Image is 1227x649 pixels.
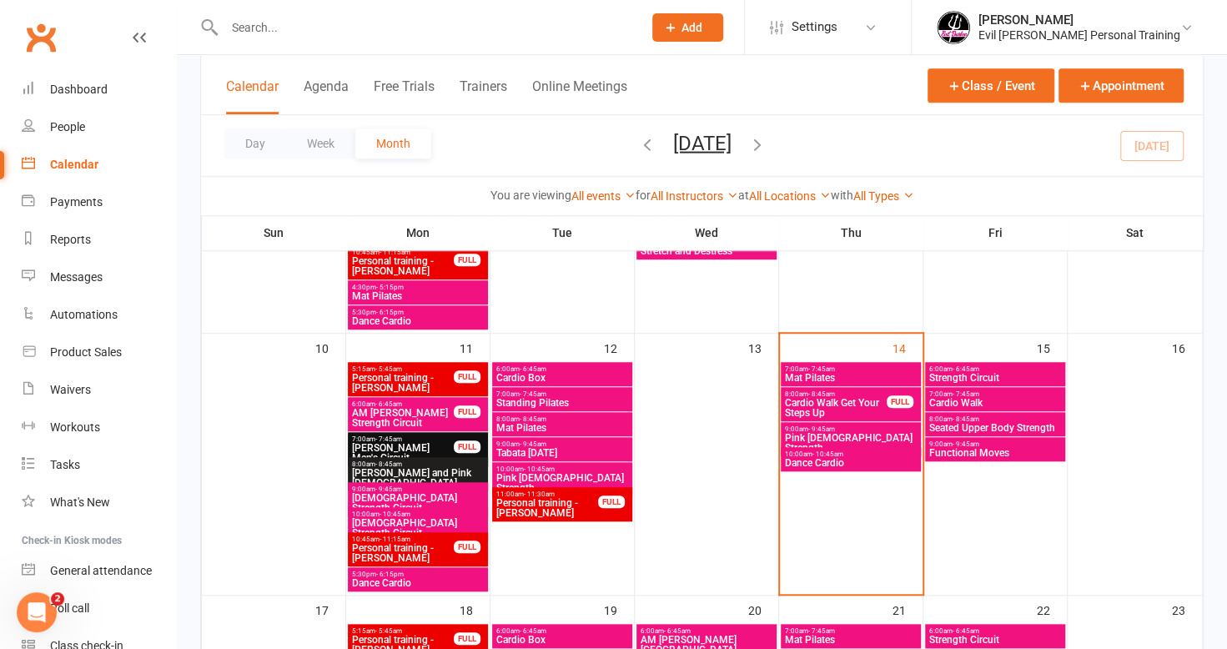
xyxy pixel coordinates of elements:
th: Tue [490,215,635,250]
span: 8:00am [495,415,629,423]
a: Roll call [22,590,176,627]
span: 5:30pm [351,571,485,578]
button: Day [224,128,286,158]
a: All events [571,189,636,203]
div: Payments [50,195,103,209]
div: FULL [887,395,913,408]
span: Mat Pilates [784,635,918,645]
span: Strength Circuit [928,373,1062,383]
span: Cardio Walk Get Your Steps Up [784,398,888,418]
div: 20 [748,596,778,623]
span: - 7:45am [375,435,402,443]
span: 10:00am [351,511,485,518]
span: - 6:15pm [376,571,404,578]
span: Pink [DEMOGRAPHIC_DATA] Strength [495,473,629,493]
a: Tasks [22,446,176,484]
button: Appointment [1059,68,1184,103]
button: [DATE] [673,131,732,154]
span: - 8:45am [808,390,835,398]
span: Standing Pilates [495,398,629,408]
span: - 5:45am [375,365,402,373]
div: Workouts [50,420,100,434]
span: 7:00am [784,365,918,373]
div: Messages [50,270,103,284]
span: - 9:45am [953,440,979,448]
span: - 9:45am [808,425,835,433]
span: Personal training - [PERSON_NAME] [351,543,455,563]
span: 6:00am [495,365,629,373]
button: Add [652,13,723,42]
span: - 6:45am [520,627,546,635]
button: Trainers [460,78,507,114]
div: People [50,120,85,133]
div: 23 [1172,596,1202,623]
span: Cardio Box [495,635,629,645]
div: FULL [454,440,480,453]
div: 16 [1172,334,1202,361]
a: What's New [22,484,176,521]
span: 8:00am [351,460,485,468]
span: [DEMOGRAPHIC_DATA] Strength Circuit [351,518,485,538]
div: 17 [315,596,345,623]
a: Reports [22,221,176,259]
span: Dance Cardio [784,458,918,468]
span: Add [681,21,702,34]
input: Search... [219,16,631,39]
span: - 5:45am [375,627,402,635]
span: [PERSON_NAME] Men's Circuit [351,443,455,463]
span: 10:00am [495,465,629,473]
span: - 6:15pm [376,309,404,316]
span: 7:00am [351,435,455,443]
div: What's New [50,496,110,509]
span: - 11:15am [380,249,410,256]
span: Mat Pilates [495,423,629,433]
div: FULL [598,496,625,508]
strong: at [738,189,749,202]
span: - 6:45am [953,627,979,635]
a: Product Sales [22,334,176,371]
span: 6:00am [928,365,1062,373]
a: Dashboard [22,71,176,108]
span: 10:45am [351,536,455,543]
span: - 10:45am [812,450,843,458]
a: Waivers [22,371,176,409]
span: - 10:45am [524,465,555,473]
span: 7:00am [784,627,918,635]
span: 2 [51,592,64,606]
div: FULL [454,632,480,645]
strong: You are viewing [490,189,571,202]
div: Tasks [50,458,80,471]
span: Seated Upper Body Strength [928,423,1062,433]
a: Automations [22,296,176,334]
div: General attendance [50,564,152,577]
span: - 6:45am [375,400,402,408]
div: FULL [454,370,480,383]
span: - 6:45am [520,365,546,373]
span: Strength Circuit [928,635,1062,645]
span: Pink [DEMOGRAPHIC_DATA] Strength [784,433,918,453]
div: 21 [893,596,923,623]
div: Waivers [50,383,91,396]
a: Clubworx [20,17,62,58]
div: FULL [454,254,480,266]
div: Calendar [50,158,98,171]
div: FULL [454,541,480,553]
span: 6:00am [640,627,773,635]
span: - 11:15am [380,536,410,543]
span: Personal training - [PERSON_NAME] [495,498,599,518]
span: 5:30pm [351,309,485,316]
span: - 10:45am [380,511,410,518]
a: Calendar [22,146,176,184]
strong: for [636,189,651,202]
span: 6:00am [495,627,629,635]
span: Tabata [DATE] [495,448,629,458]
div: Reports [50,233,91,246]
span: [PERSON_NAME] and Pink [DEMOGRAPHIC_DATA] [351,468,485,488]
span: - 5:15pm [376,284,404,291]
span: - 8:45am [953,415,979,423]
div: FULL [454,405,480,418]
span: AM [PERSON_NAME] Strength Circuit [351,408,455,428]
div: 13 [748,334,778,361]
span: 6:00am [928,627,1062,635]
span: Cardio Box [495,373,629,383]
